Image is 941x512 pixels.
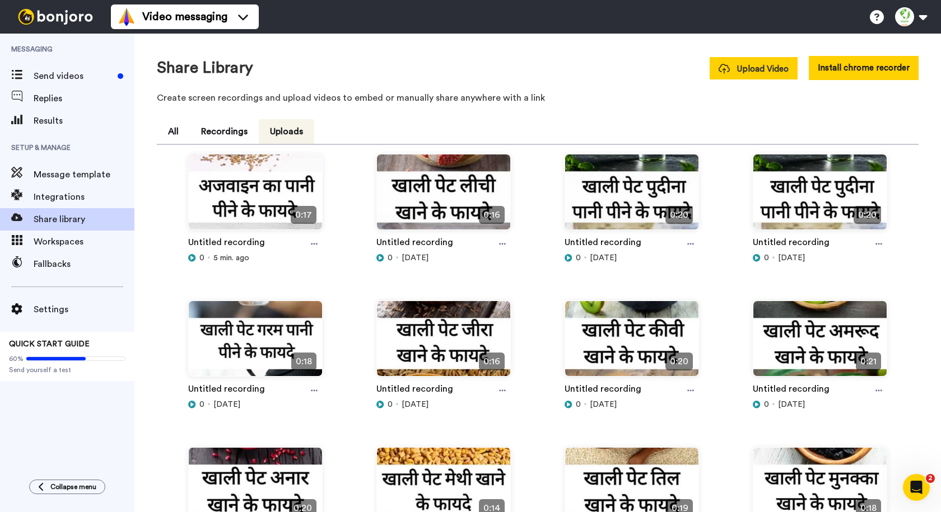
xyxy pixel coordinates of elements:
[565,301,698,386] img: 90d75ab7-3045-4110-a493-03caec5b7969_thumbnail_source_1759227163.jpg
[189,154,322,239] img: 86342cb6-f85a-45a6-ab34-6c4956ca4c6b_thumbnail_source_1759833622.jpg
[29,480,105,494] button: Collapse menu
[34,114,134,128] span: Results
[565,236,641,252] a: Untitled recording
[34,235,134,248] span: Workspaces
[34,257,134,271] span: Fallbacks
[189,301,322,386] img: 889af4d7-7821-4340-9de7-70db2c529330_thumbnail_source_1759401095.jpg
[34,213,134,226] span: Share library
[479,353,505,370] span: 0:16
[753,154,887,239] img: da76c79d-e855-409d-8d13-ed03a3bbe0ad_thumbnail_source_1759475947.jpg
[118,8,136,26] img: vm-color.svg
[565,382,641,399] a: Untitled recording
[13,9,97,25] img: bj-logo-header-white.svg
[34,168,134,181] span: Message template
[854,206,881,224] span: 0:20
[157,59,253,77] h1: Share Library
[259,119,314,144] button: Uploads
[764,252,769,264] span: 0
[199,252,204,264] span: 0
[388,252,393,264] span: 0
[576,252,581,264] span: 0
[376,236,453,252] a: Untitled recording
[9,354,24,363] span: 60%
[9,340,90,348] span: QUICK START GUIDE
[753,236,830,252] a: Untitled recording
[376,399,511,410] div: [DATE]
[188,399,323,410] div: [DATE]
[291,206,316,224] span: 0:17
[190,119,259,144] button: Recordings
[753,382,830,399] a: Untitled recording
[157,119,190,144] button: All
[926,474,935,483] span: 2
[199,399,204,410] span: 0
[142,9,227,25] span: Video messaging
[764,399,769,410] span: 0
[376,382,453,399] a: Untitled recording
[377,301,510,386] img: 5a04acef-4ac2-40c8-8700-01c2a196954f_thumbnail_source_1759314681.jpg
[188,252,323,264] div: 5 min. ago
[565,399,699,410] div: [DATE]
[565,252,699,264] div: [DATE]
[565,154,698,239] img: 41bdd557-b330-4025-9ea9-4cbd9edd8083_thumbnail_source_1759476348.jpg
[34,303,134,316] span: Settings
[576,399,581,410] span: 0
[753,301,887,386] img: b9c15625-d046-4ab6-855a-b231508233e1_thumbnail_source_1759140621.jpg
[50,482,96,491] span: Collapse menu
[388,399,393,410] span: 0
[157,91,919,105] p: Create screen recordings and upload videos to embed or manually share anywhere with a link
[376,252,511,264] div: [DATE]
[719,63,789,75] span: Upload Video
[9,365,125,374] span: Send yourself a test
[753,399,887,410] div: [DATE]
[903,474,930,501] iframe: Intercom live chat
[291,353,316,370] span: 0:18
[710,57,798,79] button: Upload Video
[753,252,887,264] div: [DATE]
[34,190,134,204] span: Integrations
[479,206,505,224] span: 0:16
[188,236,265,252] a: Untitled recording
[856,353,881,370] span: 0:21
[665,353,693,370] span: 0:20
[809,56,919,80] button: Install chrome recorder
[188,382,265,399] a: Untitled recording
[377,154,510,239] img: aa9eabe2-8dcf-428a-b683-89bc54565271_thumbnail_source_1759660125.jpg
[34,69,113,83] span: Send videos
[665,206,693,224] span: 0:20
[34,92,134,105] span: Replies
